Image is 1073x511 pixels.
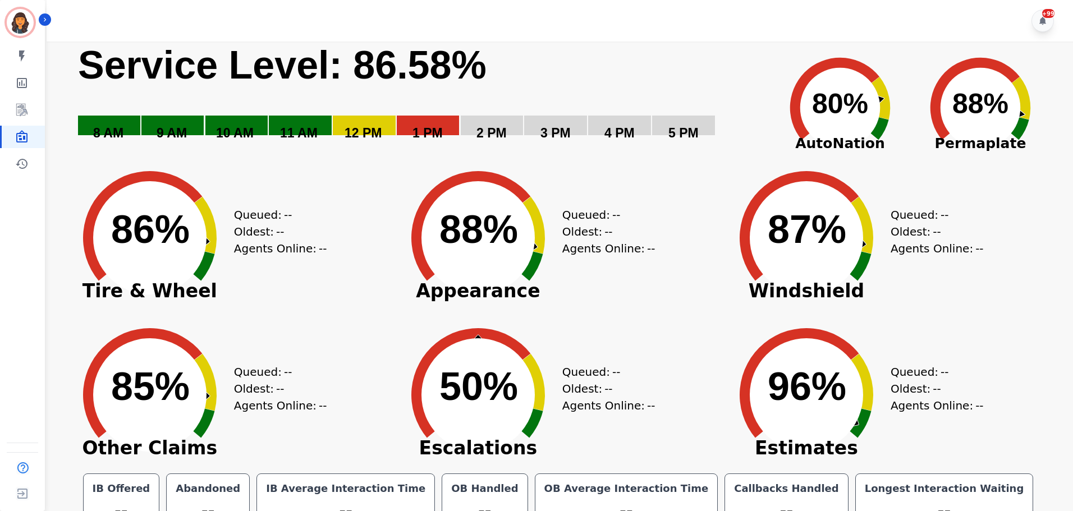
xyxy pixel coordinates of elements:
[562,363,646,380] div: Queued:
[722,443,891,454] span: Estimates
[668,126,699,140] text: 5 PM
[78,43,487,87] text: Service Level: 86.58%
[157,126,187,140] text: 9 AM
[173,481,242,496] div: Abandoned
[276,223,284,240] span: --
[562,223,646,240] div: Oldest:
[933,380,941,397] span: --
[975,240,983,257] span: --
[276,380,284,397] span: --
[93,126,123,140] text: 8 AM
[941,363,948,380] span: --
[647,240,655,257] span: --
[604,380,612,397] span: --
[562,206,646,223] div: Queued:
[540,126,571,140] text: 3 PM
[612,206,620,223] span: --
[234,397,329,414] div: Agents Online:
[891,363,975,380] div: Queued:
[264,481,428,496] div: IB Average Interaction Time
[542,481,711,496] div: OB Average Interaction Time
[234,363,318,380] div: Queued:
[284,206,292,223] span: --
[732,481,841,496] div: Callbacks Handled
[412,126,443,140] text: 1 PM
[891,240,986,257] div: Agents Online:
[891,223,975,240] div: Oldest:
[562,397,658,414] div: Agents Online:
[891,380,975,397] div: Oldest:
[439,365,518,408] text: 50%
[647,397,655,414] span: --
[863,481,1026,496] div: Longest Interaction Waiting
[439,208,518,251] text: 88%
[111,208,190,251] text: 86%
[910,133,1051,154] span: Permaplate
[216,126,254,140] text: 10 AM
[234,223,318,240] div: Oldest:
[952,88,1008,119] text: 88%
[66,443,234,454] span: Other Claims
[234,380,318,397] div: Oldest:
[812,88,868,119] text: 80%
[933,223,941,240] span: --
[612,363,620,380] span: --
[722,286,891,297] span: Windshield
[234,240,329,257] div: Agents Online:
[604,223,612,240] span: --
[280,126,318,140] text: 11 AM
[319,397,327,414] span: --
[111,365,190,408] text: 85%
[66,286,234,297] span: Tire & Wheel
[604,126,635,140] text: 4 PM
[284,363,292,380] span: --
[345,126,382,140] text: 12 PM
[562,240,658,257] div: Agents Online:
[77,42,768,156] svg: Service Level: 0%
[891,397,986,414] div: Agents Online:
[90,481,153,496] div: IB Offered
[7,9,34,36] img: Bordered avatar
[476,126,507,140] text: 2 PM
[562,380,646,397] div: Oldest:
[975,397,983,414] span: --
[394,443,562,454] span: Escalations
[941,206,948,223] span: --
[394,286,562,297] span: Appearance
[768,208,846,251] text: 87%
[770,133,910,154] span: AutoNation
[1042,9,1054,18] div: +99
[234,206,318,223] div: Queued:
[319,240,327,257] span: --
[768,365,846,408] text: 96%
[891,206,975,223] div: Queued:
[449,481,520,496] div: OB Handled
